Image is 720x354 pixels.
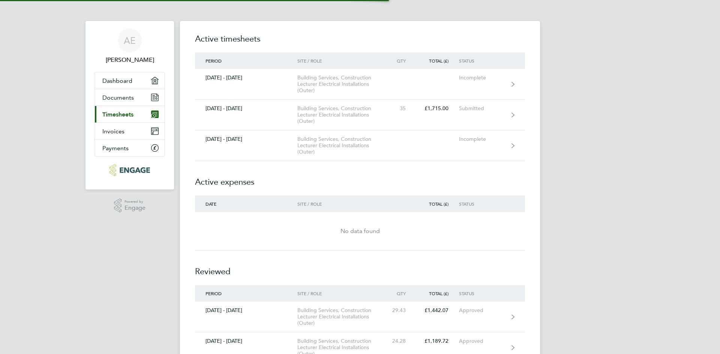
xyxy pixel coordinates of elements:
[383,338,416,344] div: 24.28
[95,89,165,106] a: Documents
[124,199,145,205] span: Powered by
[297,291,383,296] div: Site / Role
[195,307,297,314] div: [DATE] - [DATE]
[297,105,383,124] div: Building Services, Construction Lecturer Electrical Installations (Outer)
[205,58,222,64] span: Period
[195,227,525,236] div: No data found
[416,58,459,63] div: Total (£)
[102,94,134,101] span: Documents
[459,58,505,63] div: Status
[195,130,525,161] a: [DATE] - [DATE]Building Services, Construction Lecturer Electrical Installations (Outer)Incomplete
[195,302,525,332] a: [DATE] - [DATE]Building Services, Construction Lecturer Electrical Installations (Outer)29.43£1,4...
[297,307,383,326] div: Building Services, Construction Lecturer Electrical Installations (Outer)
[102,77,132,84] span: Dashboard
[416,201,459,206] div: Total (£)
[459,338,505,344] div: Approved
[102,145,129,152] span: Payments
[416,307,459,314] div: £1,442.07
[459,201,505,206] div: Status
[297,136,383,155] div: Building Services, Construction Lecturer Electrical Installations (Outer)
[95,106,165,122] a: Timesheets
[297,75,383,94] div: Building Services, Construction Lecturer Electrical Installations (Outer)
[195,33,525,52] h2: Active timesheets
[459,136,505,142] div: Incomplete
[124,36,136,45] span: AE
[85,21,174,190] nav: Main navigation
[459,291,505,296] div: Status
[297,58,383,63] div: Site / Role
[102,111,133,118] span: Timesheets
[94,55,165,64] span: Andre Edwards
[195,100,525,130] a: [DATE] - [DATE]Building Services, Construction Lecturer Electrical Installations (Outer)35£1,715....
[297,201,383,206] div: Site / Role
[95,123,165,139] a: Invoices
[94,164,165,176] a: Go to home page
[94,28,165,64] a: AE[PERSON_NAME]
[383,291,416,296] div: Qty
[459,75,505,81] div: Incomplete
[114,199,146,213] a: Powered byEngage
[195,69,525,100] a: [DATE] - [DATE]Building Services, Construction Lecturer Electrical Installations (Outer)Incomplete
[205,290,222,296] span: Period
[383,105,416,112] div: 35
[124,205,145,211] span: Engage
[383,58,416,63] div: Qty
[102,128,124,135] span: Invoices
[95,72,165,89] a: Dashboard
[109,164,150,176] img: carbonrecruitment-logo-retina.png
[195,201,297,206] div: Date
[195,136,297,142] div: [DATE] - [DATE]
[95,140,165,156] a: Payments
[416,105,459,112] div: £1,715.00
[195,251,525,285] h2: Reviewed
[416,291,459,296] div: Total (£)
[416,338,459,344] div: £1,189.72
[459,307,505,314] div: Approved
[195,338,297,344] div: [DATE] - [DATE]
[459,105,505,112] div: Submitted
[383,307,416,314] div: 29.43
[195,161,525,196] h2: Active expenses
[195,75,297,81] div: [DATE] - [DATE]
[195,105,297,112] div: [DATE] - [DATE]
